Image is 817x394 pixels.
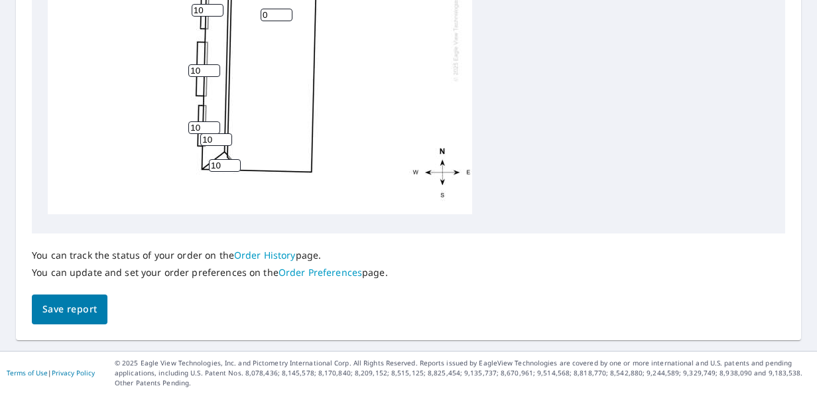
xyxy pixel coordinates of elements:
a: Terms of Use [7,368,48,377]
span: Save report [42,301,97,318]
a: Order Preferences [279,266,362,279]
p: You can update and set your order preferences on the page. [32,267,388,279]
p: You can track the status of your order on the page. [32,249,388,261]
p: | [7,369,95,377]
a: Privacy Policy [52,368,95,377]
p: © 2025 Eagle View Technologies, Inc. and Pictometry International Corp. All Rights Reserved. Repo... [115,358,810,388]
button: Save report [32,295,107,324]
a: Order History [234,249,296,261]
